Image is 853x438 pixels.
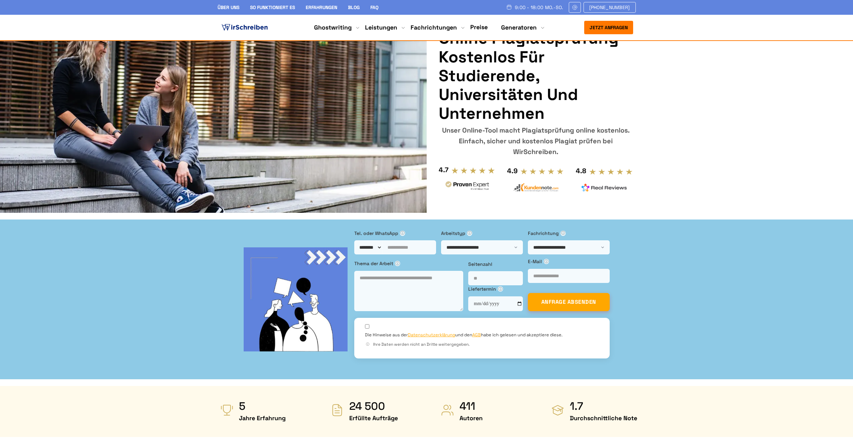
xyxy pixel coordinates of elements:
span: Erfüllte Aufträge [349,413,398,424]
label: Arbeitstyp [441,230,523,237]
a: Blog [348,4,360,10]
img: logo ghostwriter-österreich [220,22,269,33]
h1: Online Plagiatsprüfung kostenlos für Studierende, Universitäten und Unternehmen [439,29,633,123]
strong: 411 [460,399,483,413]
strong: 24 500 [349,399,398,413]
img: stars [589,168,633,176]
label: Fachrichtung [528,230,610,237]
span: ⓘ [365,342,370,347]
strong: 5 [239,399,286,413]
span: ⓘ [467,231,472,236]
img: Email [572,5,578,10]
span: Jahre Erfahrung [239,413,286,424]
img: stars [520,168,564,175]
label: Seitenzahl [468,260,523,268]
img: provenexpert [444,180,490,193]
a: Erfahrungen [306,4,337,10]
img: Durchschnittliche Note [551,403,564,417]
a: [PHONE_NUMBER] [584,2,636,13]
div: 4.7 [439,164,448,175]
span: [PHONE_NUMBER] [589,5,630,10]
a: Preise [470,23,488,31]
label: E-Mail [528,258,610,265]
div: Unser Online-Tool macht Plagiatsprüfung online kostenlos. Einfach, sicher und kostenlos Plagiat p... [439,125,633,157]
div: Ihre Daten werden nicht an Dritte weitergegeben. [365,341,599,348]
img: kundennote [513,183,558,192]
span: ⓘ [400,231,405,236]
span: Autoren [460,413,483,424]
img: realreviews [582,184,627,192]
label: Liefertermin [468,285,523,293]
a: Datenschutzerklärung [408,332,455,338]
img: Jahre Erfahrung [220,403,234,417]
button: Jetzt anfragen [584,21,633,34]
button: ANFRAGE ABSENDEN [528,293,610,311]
a: Generatoren [501,23,537,32]
span: ⓘ [544,259,549,264]
img: bg [244,247,348,351]
span: 9:00 - 18:00 Mo.-So. [515,5,563,10]
img: Schedule [506,4,512,10]
div: 4.9 [507,165,517,176]
a: Fachrichtungen [411,23,457,32]
a: Über uns [218,4,239,10]
a: Leistungen [365,23,397,32]
span: ⓘ [498,286,503,292]
a: Ghostwriting [314,23,352,32]
span: ⓘ [560,231,566,236]
img: stars [451,167,495,174]
label: Thema der Arbeit [354,260,463,267]
label: Tel. oder WhatsApp [354,230,436,237]
img: Autoren [441,403,454,417]
a: AGB [472,332,481,338]
div: 4.8 [576,165,586,176]
a: FAQ [370,4,378,10]
a: So funktioniert es [250,4,295,10]
strong: 1.7 [570,399,637,413]
img: Erfüllte Aufträge [330,403,344,417]
label: Die Hinweise aus der und den habe ich gelesen und akzeptiere diese. [365,332,562,338]
span: Durchschnittliche Note [570,413,637,424]
span: ⓘ [395,261,400,266]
